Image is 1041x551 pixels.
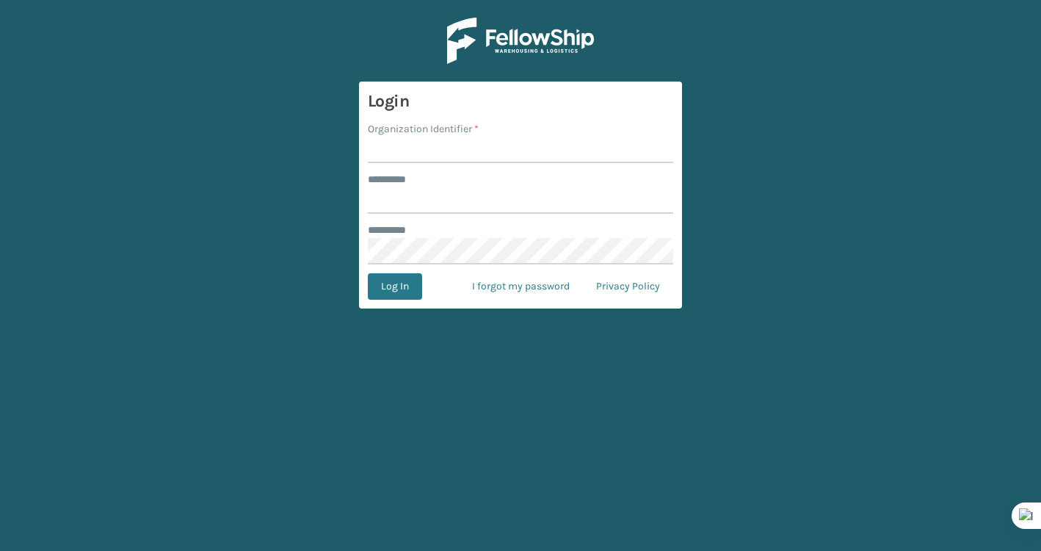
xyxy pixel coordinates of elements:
a: Privacy Policy [583,273,673,300]
label: Organization Identifier [368,121,479,137]
button: Log In [368,273,422,300]
img: Logo [447,18,594,64]
h3: Login [368,90,673,112]
a: I forgot my password [459,273,583,300]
